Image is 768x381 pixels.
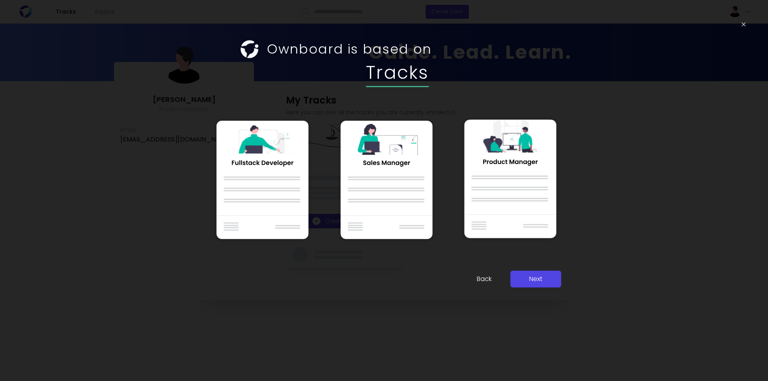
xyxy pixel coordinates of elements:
[240,39,260,59] img: logo
[458,271,510,287] button: Back
[510,271,561,287] button: Next
[267,39,432,59] h1: Ownboard is based on
[477,271,492,287] span: Back
[212,115,561,244] img: based-on-tracks.5717b9f2.svg
[366,59,429,88] h1: Tracks
[529,271,542,287] span: Next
